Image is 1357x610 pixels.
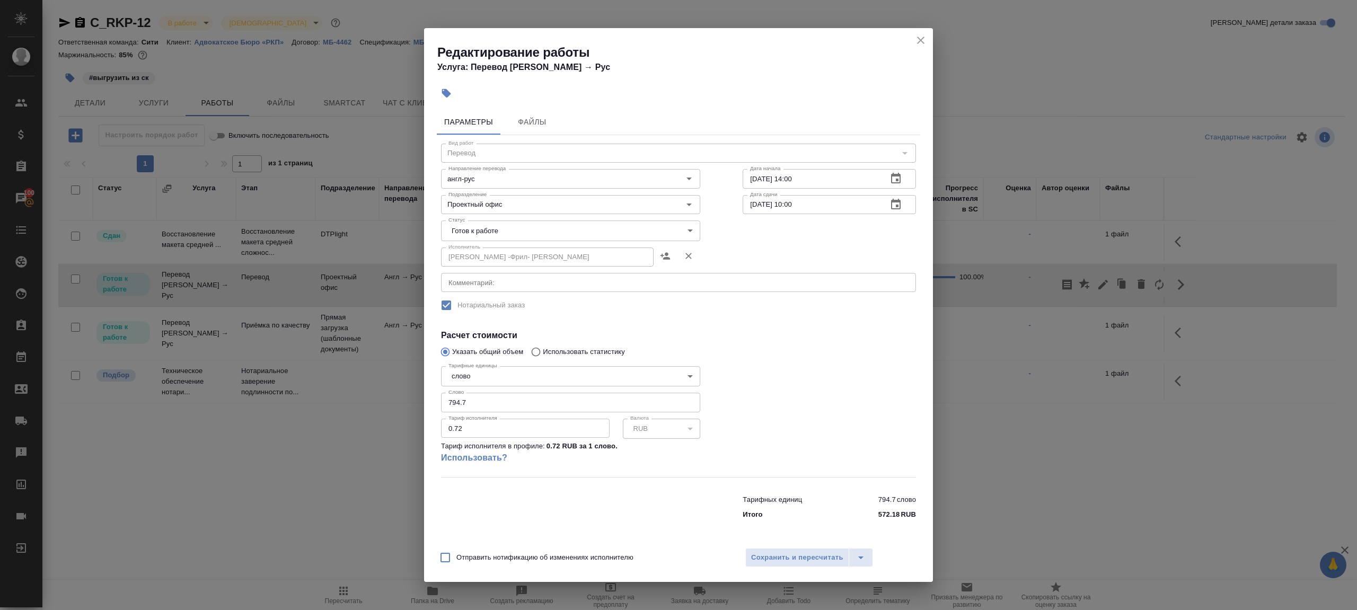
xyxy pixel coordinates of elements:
[441,220,700,241] div: Готов к работе
[547,441,618,452] p: 0.72 RUB за 1 слово .
[745,548,849,567] button: Сохранить и пересчитать
[441,441,545,452] p: Тариф исполнителя в профиле:
[457,300,525,311] span: Нотариальный заказ
[682,197,697,212] button: Open
[443,116,494,129] span: Параметры
[878,494,896,505] p: 794.7
[623,419,701,439] div: RUB
[743,509,762,520] p: Итого
[437,44,933,61] h2: Редактирование работы
[901,509,916,520] p: RUB
[437,61,933,74] h4: Услуга: Перевод [PERSON_NAME] → Рус
[745,548,873,567] div: split button
[507,116,558,129] span: Файлы
[441,329,916,342] h4: Расчет стоимости
[456,552,633,563] span: Отправить нотификацию об изменениях исполнителю
[878,509,900,520] p: 572.18
[682,171,697,186] button: Open
[448,372,473,381] button: слово
[751,552,843,564] span: Сохранить и пересчитать
[448,226,501,235] button: Готов к работе
[630,424,651,433] button: RUB
[897,494,916,505] p: слово
[441,452,700,464] a: Использовать?
[743,494,802,505] p: Тарифных единиц
[913,32,929,48] button: close
[654,243,677,269] button: Назначить
[441,366,700,386] div: слово
[677,243,700,269] button: Удалить
[435,82,458,105] button: Добавить тэг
